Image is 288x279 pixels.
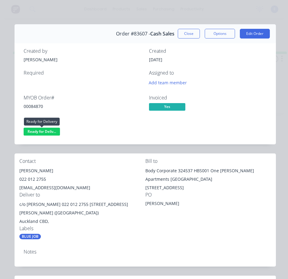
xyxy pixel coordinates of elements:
[24,119,142,125] div: Status
[19,226,145,231] div: Labels
[145,166,271,183] div: Body Corporate 324537 HBS001 One [PERSON_NAME] Apartments [GEOGRAPHIC_DATA]
[145,200,221,209] div: [PERSON_NAME]
[19,166,145,175] div: [PERSON_NAME]
[145,192,271,198] div: PO
[24,128,60,135] span: Ready for Deliv...
[24,118,60,126] div: Ready for Delivery
[19,217,145,226] div: Auckland CBD,
[24,70,142,76] div: Required
[19,234,41,239] div: BLUE JOB
[178,29,200,39] button: Close
[116,31,150,37] span: Order #83607 -
[149,103,185,111] span: Yes
[149,70,267,76] div: Assigned to
[145,166,271,192] div: Body Corporate 324537 HBS001 One [PERSON_NAME] Apartments [GEOGRAPHIC_DATA][STREET_ADDRESS]
[240,29,270,39] button: Edit Order
[205,29,235,39] button: Options
[19,158,145,164] div: Contact
[150,31,174,37] span: Cash Sales
[149,57,162,62] span: [DATE]
[24,103,142,109] div: 00084870
[24,128,60,137] button: Ready for Deliv...
[19,175,145,183] div: 022 012 2755
[149,95,267,101] div: Invoiced
[19,183,145,192] div: [EMAIL_ADDRESS][DOMAIN_NAME]
[24,56,142,63] div: [PERSON_NAME]
[19,166,145,192] div: [PERSON_NAME]022 012 2755[EMAIL_ADDRESS][DOMAIN_NAME]
[149,48,267,54] div: Created
[24,48,142,54] div: Created by
[145,158,271,164] div: Bill to
[19,200,145,217] div: c/o [PERSON_NAME] 022 012 2755 [STREET_ADDRESS][PERSON_NAME] ([GEOGRAPHIC_DATA])
[24,95,142,101] div: MYOB Order #
[149,79,190,87] button: Add team member
[24,249,267,255] div: Notes
[145,79,190,87] button: Add team member
[145,183,271,192] div: [STREET_ADDRESS]
[19,200,145,226] div: c/o [PERSON_NAME] 022 012 2755 [STREET_ADDRESS][PERSON_NAME] ([GEOGRAPHIC_DATA])Auckland CBD,
[19,192,145,198] div: Deliver to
